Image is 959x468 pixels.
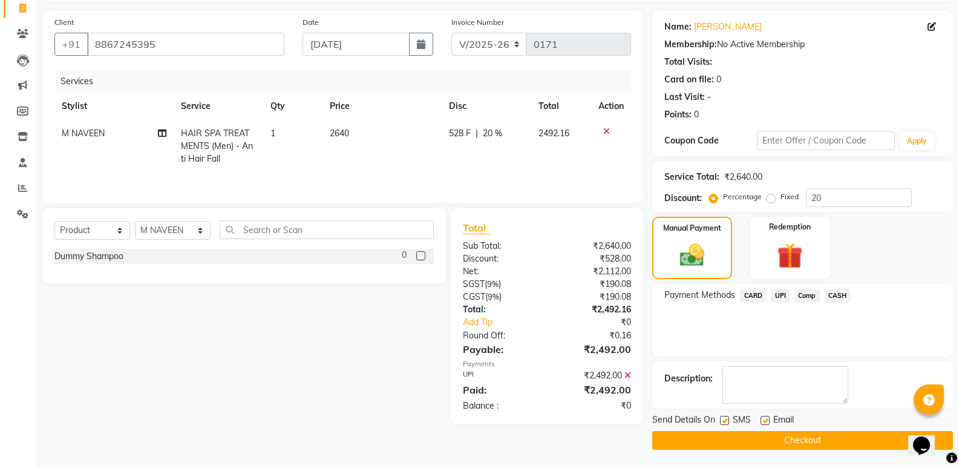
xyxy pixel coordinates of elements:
div: Last Visit: [664,91,705,104]
span: | [476,127,478,140]
span: 0 [402,249,407,262]
th: Service [174,93,263,120]
input: Search by Name/Mobile/Email/Code [87,33,284,56]
span: Payment Methods [664,289,735,302]
span: Send Details On [652,414,715,429]
span: 9% [487,279,499,289]
div: ₹190.08 [547,291,640,303]
label: Invoice Number [451,17,504,28]
th: Action [591,93,631,120]
div: Payments [463,359,631,369]
div: ₹0 [547,400,640,412]
div: ₹2,492.00 [547,369,640,382]
th: Qty [263,93,323,120]
div: Net: [454,265,547,278]
button: Checkout [652,431,953,450]
input: Enter Offer / Coupon Code [757,131,895,150]
button: Apply [900,132,934,150]
div: 0 [694,108,699,121]
div: ₹2,492.16 [547,303,640,316]
th: Stylist [54,93,174,120]
span: HAIR SPA TREATMENTS (Men) - Anti Hair Fall [181,128,253,164]
label: Fixed [781,191,799,202]
div: ₹2,492.00 [547,383,640,397]
div: Balance : [454,400,547,412]
span: 2492.16 [538,128,569,139]
div: Payable: [454,342,547,357]
div: ₹0 [563,316,640,329]
div: ₹528.00 [547,252,640,265]
input: Search or Scan [220,220,434,239]
div: Total Visits: [664,56,712,68]
div: Points: [664,108,692,121]
div: Discount: [664,192,702,205]
th: Price [322,93,441,120]
div: Dummy Shampoo [54,250,123,263]
label: Manual Payment [663,223,721,234]
div: Description: [664,372,713,385]
div: ( ) [454,291,547,303]
div: Service Total: [664,171,719,183]
span: 1 [270,128,275,139]
div: Discount: [454,252,547,265]
div: Coupon Code [664,134,756,147]
div: Total: [454,303,547,316]
div: Round Off: [454,329,547,342]
button: +91 [54,33,88,56]
div: Name: [664,21,692,33]
span: CARD [740,289,766,303]
a: Add Tip [454,316,563,329]
div: UPI [454,369,547,382]
div: Services [56,70,640,93]
label: Client [54,17,74,28]
div: - [707,91,711,104]
div: ( ) [454,278,547,291]
span: SGST [463,278,485,289]
div: ₹2,640.00 [547,240,640,252]
div: Paid: [454,383,547,397]
span: Comp [794,289,820,303]
span: M NAVEEN [62,128,105,139]
div: Card on file: [664,73,714,86]
label: Redemption [769,222,811,232]
img: _gift.svg [769,240,811,272]
div: ₹2,112.00 [547,265,640,278]
label: Percentage [723,191,762,202]
span: SMS [733,414,751,429]
span: CGST [463,291,485,302]
div: ₹2,640.00 [724,171,762,183]
label: Date [303,17,319,28]
div: No Active Membership [664,38,941,51]
div: 0 [716,73,721,86]
div: Membership: [664,38,717,51]
div: ₹190.08 [547,278,640,291]
span: Email [773,414,794,429]
span: UPI [771,289,790,303]
div: ₹2,492.00 [547,342,640,357]
span: 2640 [330,128,349,139]
th: Disc [442,93,531,120]
a: [PERSON_NAME] [694,21,762,33]
div: ₹0.16 [547,329,640,342]
span: CASH [825,289,851,303]
span: 9% [488,292,499,302]
th: Total [531,93,591,120]
span: Total [463,222,491,234]
iframe: chat widget [908,420,947,456]
span: 528 F [449,127,471,140]
div: Sub Total: [454,240,547,252]
img: _cash.svg [672,241,712,269]
span: 20 % [483,127,502,140]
